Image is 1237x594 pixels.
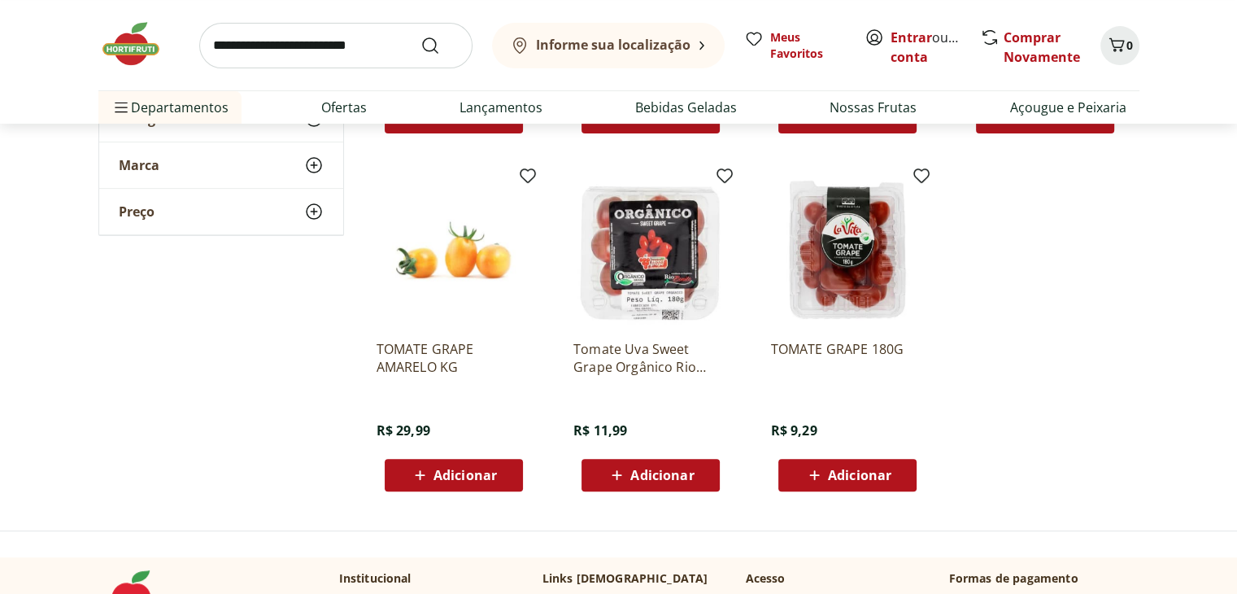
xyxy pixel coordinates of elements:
a: Tomate Uva Sweet Grape Orgânico Rio Bonito Bandeja [573,340,728,376]
button: Adicionar [581,459,720,491]
span: Adicionar [630,469,694,482]
button: Informe sua localização [492,23,725,68]
button: Carrinho [1100,26,1139,65]
img: TOMATE GRAPE 180G [770,173,925,327]
button: Menu [111,88,131,127]
img: Tomate Uva Sweet Grape Orgânico Rio Bonito Bandeja [573,173,728,327]
a: TOMATE GRAPE 180G [770,340,925,376]
img: TOMATE GRAPE AMARELO KG [377,173,531,327]
p: Acesso [746,570,786,587]
a: Entrar [891,28,932,46]
a: Lançamentos [460,98,542,117]
p: Institucional [339,570,412,587]
input: search [199,23,473,68]
a: Nossas Frutas [830,98,917,117]
a: TOMATE GRAPE AMARELO KG [377,340,531,376]
a: Criar conta [891,28,980,66]
span: R$ 29,99 [377,421,430,439]
span: Preço [119,203,155,220]
p: Links [DEMOGRAPHIC_DATA] [542,570,708,587]
button: Marca [99,142,343,188]
span: R$ 9,29 [770,421,817,439]
a: Meus Favoritos [744,29,845,62]
span: R$ 11,99 [573,421,627,439]
span: Adicionar [828,469,891,482]
a: Bebidas Geladas [635,98,737,117]
span: 0 [1126,37,1133,53]
b: Informe sua localização [536,36,690,54]
button: Adicionar [385,459,523,491]
span: Meus Favoritos [770,29,845,62]
span: Marca [119,157,159,173]
button: Submit Search [420,36,460,55]
span: ou [891,28,963,67]
button: Preço [99,189,343,234]
a: Açougue e Peixaria [1009,98,1126,117]
span: Departamentos [111,88,229,127]
img: Hortifruti [98,20,180,68]
span: Adicionar [433,469,497,482]
a: Comprar Novamente [1004,28,1080,66]
a: Ofertas [321,98,367,117]
button: Adicionar [778,459,917,491]
p: Formas de pagamento [949,570,1139,587]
